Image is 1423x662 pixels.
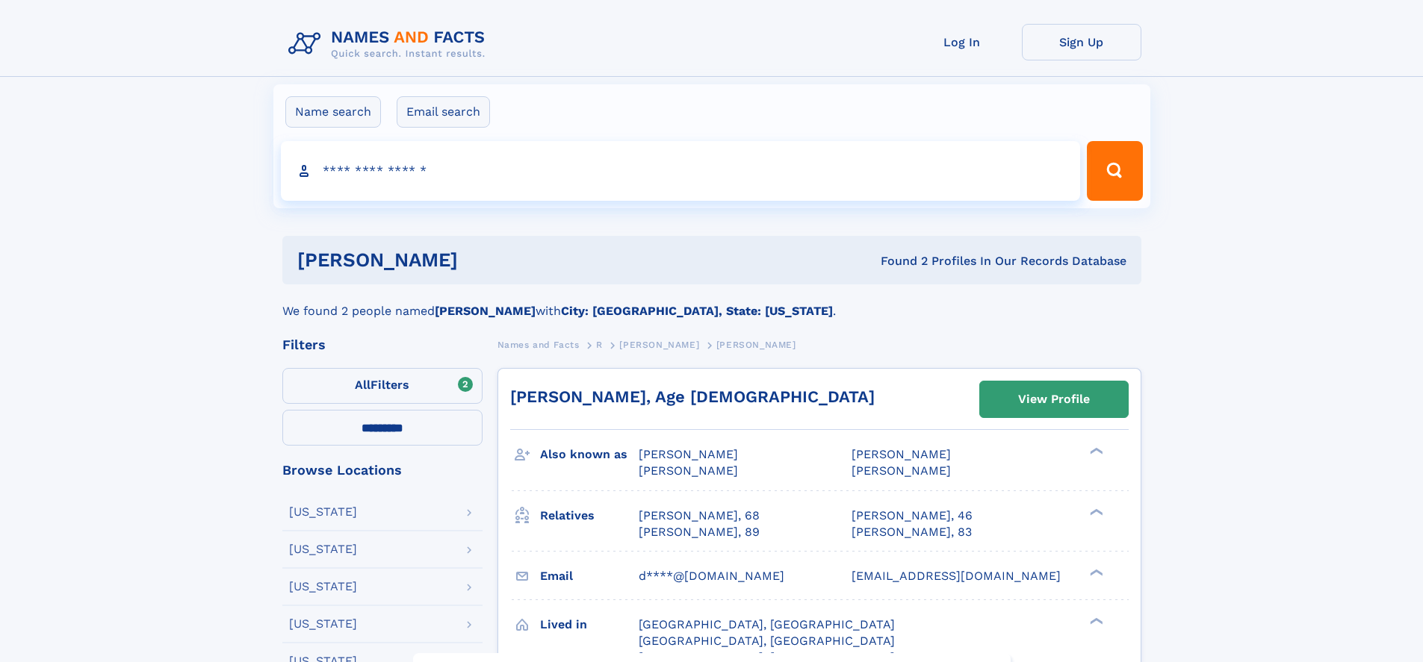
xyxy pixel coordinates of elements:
[561,304,833,318] b: City: [GEOGRAPHIC_DATA], State: [US_STATE]
[980,381,1128,417] a: View Profile
[852,447,951,461] span: [PERSON_NAME]
[619,340,699,350] span: [PERSON_NAME]
[902,24,1022,60] a: Log In
[397,96,490,128] label: Email search
[289,506,357,518] div: [US_STATE]
[716,340,796,350] span: [PERSON_NAME]
[639,463,738,478] span: [PERSON_NAME]
[852,463,951,478] span: [PERSON_NAME]
[281,141,1081,201] input: search input
[639,524,760,540] a: [PERSON_NAME], 89
[1086,446,1104,456] div: ❯
[852,524,972,540] a: [PERSON_NAME], 83
[282,24,497,64] img: Logo Names and Facts
[639,617,895,631] span: [GEOGRAPHIC_DATA], [GEOGRAPHIC_DATA]
[355,378,371,392] span: All
[435,304,536,318] b: [PERSON_NAME]
[619,335,699,354] a: [PERSON_NAME]
[1022,24,1141,60] a: Sign Up
[596,335,603,354] a: R
[639,508,760,524] a: [PERSON_NAME], 68
[289,543,357,555] div: [US_STATE]
[297,251,669,269] h1: [PERSON_NAME]
[669,253,1126,269] div: Found 2 Profiles In Our Records Database
[852,569,1061,583] span: [EMAIL_ADDRESS][DOMAIN_NAME]
[285,96,381,128] label: Name search
[639,634,895,648] span: [GEOGRAPHIC_DATA], [GEOGRAPHIC_DATA]
[1086,567,1104,577] div: ❯
[540,503,639,528] h3: Relatives
[540,442,639,467] h3: Also known as
[1086,616,1104,625] div: ❯
[510,387,875,406] a: [PERSON_NAME], Age [DEMOGRAPHIC_DATA]
[289,618,357,630] div: [US_STATE]
[540,612,639,637] h3: Lived in
[282,368,483,404] label: Filters
[282,284,1141,320] div: We found 2 people named with .
[1087,141,1142,201] button: Search Button
[852,508,973,524] a: [PERSON_NAME], 46
[497,335,580,354] a: Names and Facts
[639,447,738,461] span: [PERSON_NAME]
[282,338,483,352] div: Filters
[289,581,357,593] div: [US_STATE]
[1086,507,1104,516] div: ❯
[282,463,483,477] div: Browse Locations
[1018,382,1090,416] div: View Profile
[540,563,639,589] h3: Email
[596,340,603,350] span: R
